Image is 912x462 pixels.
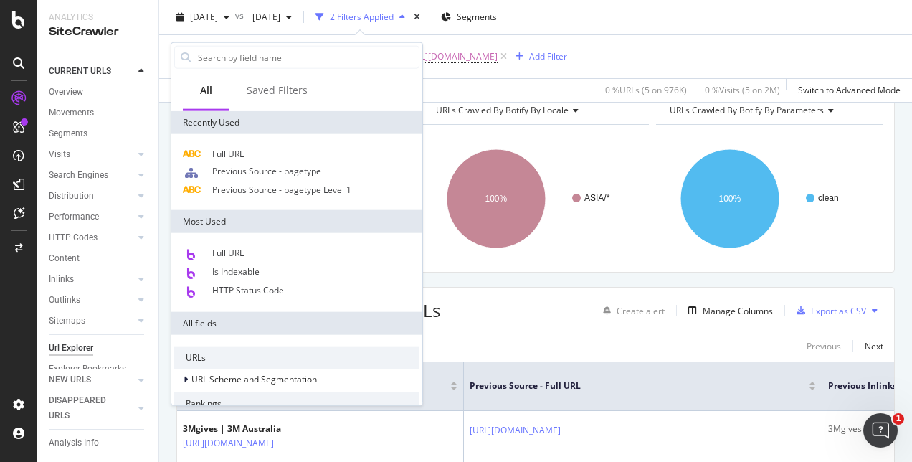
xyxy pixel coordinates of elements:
[865,340,883,352] div: Next
[183,436,274,451] a: [URL][DOMAIN_NAME]
[49,189,134,204] a: Distribution
[807,340,841,352] div: Previous
[212,265,260,278] span: Is Indexable
[247,83,308,98] div: Saved Filters
[49,64,134,79] a: CURRENT URLS
[49,393,134,423] a: DISAPPEARED URLS
[457,11,497,23] span: Segments
[212,148,244,160] span: Full URL
[49,105,148,121] a: Movements
[49,362,148,377] a: Explorer Bookmarks
[247,6,298,29] button: [DATE]
[190,11,218,23] span: 2025 Sep. 21st
[49,85,148,100] a: Overview
[212,247,244,259] span: Full URL
[310,6,411,29] button: 2 Filters Applied
[49,64,111,79] div: CURRENT URLS
[235,9,247,22] span: vs
[49,372,134,387] a: NEW URLS
[433,99,637,122] h4: URLs Crawled By Botify By locale
[719,194,741,204] text: 100%
[330,11,394,23] div: 2 Filters Applied
[49,313,134,329] a: Sitemaps
[49,362,126,377] div: Explorer Bookmarks
[171,210,422,233] div: Most Used
[49,24,147,40] div: SiteCrawler
[49,293,80,308] div: Outlinks
[49,293,134,308] a: Outlinks
[174,346,419,369] div: URLs
[865,337,883,354] button: Next
[485,194,507,204] text: 100%
[703,305,773,317] div: Manage Columns
[798,84,901,96] div: Switch to Advanced Mode
[49,126,87,141] div: Segments
[49,393,121,423] div: DISAPPEARED URLS
[196,47,419,68] input: Search by field name
[49,372,91,387] div: NEW URLS
[49,105,94,121] div: Movements
[49,147,70,162] div: Visits
[191,373,317,385] span: URL Scheme and Segmentation
[49,435,99,451] div: Analysis Info
[436,104,569,116] span: URLs Crawled By Botify By locale
[171,6,235,29] button: [DATE]
[529,50,567,62] div: Add Filter
[510,48,567,65] button: Add Filter
[49,251,148,266] a: Content
[212,184,351,196] span: Previous Source - pagetype Level 1
[49,168,108,183] div: Search Engines
[49,189,94,204] div: Distribution
[584,193,610,203] text: ASIA/*
[49,126,148,141] a: Segments
[863,413,898,448] iframe: Intercom live chat
[811,305,866,317] div: Export as CSV
[705,84,780,96] div: 0 % Visits ( 5 on 2M )
[49,341,93,356] div: Url Explorer
[49,272,134,287] a: Inlinks
[49,313,85,329] div: Sitemaps
[49,209,134,225] a: Performance
[597,299,665,322] button: Create alert
[49,230,98,245] div: HTTP Codes
[893,413,904,425] span: 1
[49,11,147,24] div: Analytics
[435,6,503,29] button: Segments
[683,302,773,319] button: Manage Columns
[807,337,841,354] button: Previous
[670,104,824,116] span: URLs Crawled By Botify By parameters
[422,136,646,261] svg: A chart.
[49,85,83,100] div: Overview
[49,209,99,225] div: Performance
[470,423,561,438] a: [URL][DOMAIN_NAME]
[605,84,687,96] div: 0 % URLs ( 5 on 976K )
[171,312,422,335] div: All fields
[49,251,80,266] div: Content
[49,435,148,451] a: Analysis Info
[171,111,422,134] div: Recently Used
[183,423,336,435] div: 3Mgives | 3M Australia
[49,147,134,162] a: Visits
[667,99,870,122] h4: URLs Crawled By Botify By parameters
[247,11,280,23] span: 2025 Sep. 7th
[174,392,419,415] div: Rankings
[792,79,901,102] button: Switch to Advanced Mode
[49,230,134,245] a: HTTP Codes
[212,284,284,296] span: HTTP Status Code
[49,341,148,356] a: Url Explorer
[212,165,321,177] span: Previous Source - pagetype
[49,168,134,183] a: Search Engines
[200,83,212,98] div: All
[49,272,74,287] div: Inlinks
[411,10,423,24] div: times
[656,136,880,261] svg: A chart.
[818,193,839,203] text: clean
[617,305,665,317] div: Create alert
[394,47,498,67] span: ^.*[URL][DOMAIN_NAME]
[791,299,866,322] button: Export as CSV
[470,379,787,392] span: Previous Source - Full URL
